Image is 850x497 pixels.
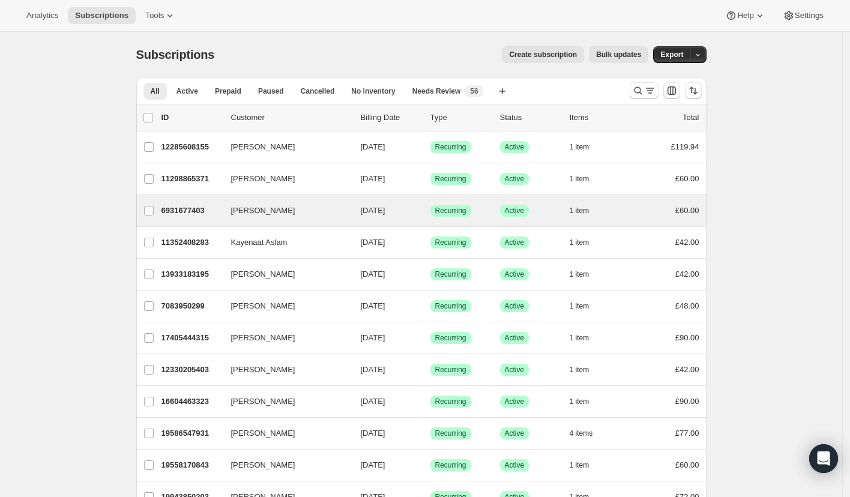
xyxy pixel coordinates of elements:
[361,142,385,151] span: [DATE]
[435,460,466,470] span: Recurring
[570,234,603,251] button: 1 item
[231,427,295,439] span: [PERSON_NAME]
[361,112,421,124] p: Billing Date
[19,7,65,24] button: Analytics
[301,86,335,96] span: Cancelled
[505,142,525,152] span: Active
[161,457,699,474] div: 19558170843[PERSON_NAME][DATE]SuccessRecurringSuccessActive1 item£60.00
[361,397,385,406] span: [DATE]
[26,11,58,20] span: Analytics
[493,83,512,100] button: Create new view
[231,205,295,217] span: [PERSON_NAME]
[161,141,222,153] p: 12285608155
[505,365,525,375] span: Active
[161,236,222,248] p: 11352408283
[145,11,164,20] span: Tools
[361,429,385,438] span: [DATE]
[161,393,699,410] div: 16604463323[PERSON_NAME][DATE]SuccessRecurringSuccessActive1 item£90.00
[151,86,160,96] span: All
[231,332,295,344] span: [PERSON_NAME]
[675,429,699,438] span: £77.00
[161,112,222,124] p: ID
[570,460,589,470] span: 1 item
[231,364,295,376] span: [PERSON_NAME]
[231,141,295,153] span: [PERSON_NAME]
[161,298,699,315] div: 7083950299[PERSON_NAME][DATE]SuccessRecurringSuccessActive1 item£48.00
[675,270,699,279] span: £42.00
[505,206,525,215] span: Active
[136,48,215,61] span: Subscriptions
[435,142,466,152] span: Recurring
[224,201,344,220] button: [PERSON_NAME]
[161,300,222,312] p: 7083950299
[231,236,288,248] span: Kayenaat Aslam
[570,112,630,124] div: Items
[361,365,385,374] span: [DATE]
[361,333,385,342] span: [DATE]
[570,270,589,279] span: 1 item
[75,11,128,20] span: Subscriptions
[176,86,198,96] span: Active
[161,361,699,378] div: 12330205403[PERSON_NAME][DATE]SuccessRecurringSuccessActive1 item£42.00
[776,7,831,24] button: Settings
[663,82,680,99] button: Customize table column order and visibility
[161,139,699,155] div: 12285608155[PERSON_NAME][DATE]SuccessRecurringSuccessActive1 item£119.94
[435,429,466,438] span: Recurring
[161,266,699,283] div: 13933183195[PERSON_NAME][DATE]SuccessRecurringSuccessActive1 item£42.00
[231,459,295,471] span: [PERSON_NAME]
[589,46,648,63] button: Bulk updates
[224,233,344,252] button: Kayenaat Aslam
[435,270,466,279] span: Recurring
[435,397,466,406] span: Recurring
[570,425,606,442] button: 4 items
[224,328,344,348] button: [PERSON_NAME]
[570,266,603,283] button: 1 item
[161,425,699,442] div: 19586547931[PERSON_NAME][DATE]SuccessRecurringSuccessActive4 items£77.00
[570,457,603,474] button: 1 item
[161,112,699,124] div: IDCustomerBilling DateTypeStatusItemsTotal
[430,112,490,124] div: Type
[361,174,385,183] span: [DATE]
[435,238,466,247] span: Recurring
[224,456,344,475] button: [PERSON_NAME]
[505,397,525,406] span: Active
[161,427,222,439] p: 19586547931
[505,174,525,184] span: Active
[570,361,603,378] button: 1 item
[570,365,589,375] span: 1 item
[161,205,222,217] p: 6931677403
[570,139,603,155] button: 1 item
[675,206,699,215] span: £60.00
[161,170,699,187] div: 11298865371[PERSON_NAME][DATE]SuccessRecurringSuccessActive1 item£60.00
[737,11,753,20] span: Help
[570,298,603,315] button: 1 item
[361,206,385,215] span: [DATE]
[505,429,525,438] span: Active
[224,169,344,188] button: [PERSON_NAME]
[570,393,603,410] button: 1 item
[435,301,466,311] span: Recurring
[570,206,589,215] span: 1 item
[161,332,222,344] p: 17405444315
[795,11,824,20] span: Settings
[570,170,603,187] button: 1 item
[361,460,385,469] span: [DATE]
[505,238,525,247] span: Active
[505,301,525,311] span: Active
[361,238,385,247] span: [DATE]
[683,112,699,124] p: Total
[502,46,584,63] button: Create subscription
[412,86,461,96] span: Needs Review
[161,234,699,251] div: 11352408283Kayenaat Aslam[DATE]SuccessRecurringSuccessActive1 item£42.00
[675,238,699,247] span: £42.00
[351,86,395,96] span: No inventory
[718,7,773,24] button: Help
[161,173,222,185] p: 11298865371
[161,459,222,471] p: 19558170843
[509,50,577,59] span: Create subscription
[231,396,295,408] span: [PERSON_NAME]
[675,397,699,406] span: £90.00
[505,460,525,470] span: Active
[675,460,699,469] span: £60.00
[671,142,699,151] span: £119.94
